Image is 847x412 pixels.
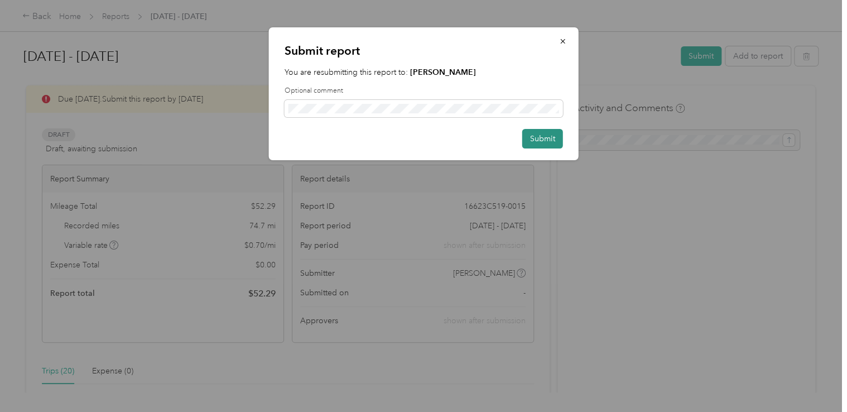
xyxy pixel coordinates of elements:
strong: [PERSON_NAME] [410,68,476,77]
p: Submit report [285,43,563,59]
p: You are resubmitting this report to: [285,66,563,78]
iframe: Everlance-gr Chat Button Frame [785,349,847,412]
label: Optional comment [285,86,563,96]
button: Submit [522,129,563,148]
